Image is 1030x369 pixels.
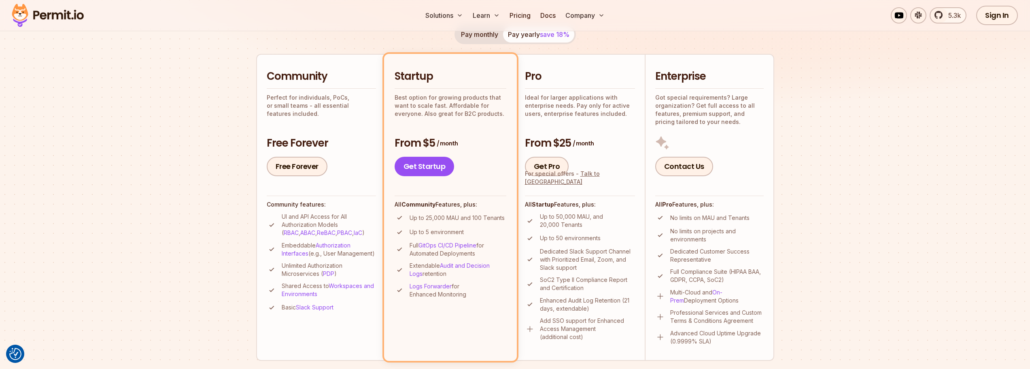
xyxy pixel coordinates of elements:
[930,7,966,23] a: 5.3k
[670,214,750,222] p: No limits on MAU and Tenants
[395,200,506,209] h4: All Features, plus:
[670,247,764,264] p: Dedicated Customer Success Representative
[655,69,764,84] h2: Enterprise
[395,136,506,151] h3: From $5
[9,348,21,360] button: Consent Preferences
[670,268,764,284] p: Full Compliance Suite (HIPAA BAA, GDPR, CCPA, SoC2)
[525,157,569,176] a: Get Pro
[410,282,506,299] p: for Enhanced Monitoring
[456,26,503,43] button: Pay monthly
[437,139,458,147] span: / month
[8,2,87,29] img: Permit logo
[670,309,764,325] p: Professional Services and Custom Terms & Conditions Agreement
[525,170,635,186] div: For special offers -
[662,201,672,208] strong: Pro
[267,136,376,151] h3: Free Forever
[267,157,327,176] a: Free Forever
[9,348,21,360] img: Revisit consent button
[976,6,1018,25] a: Sign In
[282,242,350,257] a: Authorization Interfaces
[267,94,376,118] p: Perfect for individuals, PoCs, or small teams - all essential features included.
[655,157,713,176] a: Contact Us
[282,262,376,278] p: Unlimited Authorization Microservices ( )
[410,262,490,277] a: Audit and Decision Logs
[337,229,352,236] a: PBAC
[670,289,722,304] a: On-Prem
[540,317,635,341] p: Add SSO support for Enhanced Access Management (additional cost)
[296,304,333,311] a: Slack Support
[284,229,299,236] a: RBAC
[323,270,334,277] a: PDP
[525,94,635,118] p: Ideal for larger applications with enterprise needs. Pay only for active users, enterprise featur...
[540,234,601,242] p: Up to 50 environments
[418,242,476,249] a: GitOps CI/CD Pipeline
[410,228,464,236] p: Up to 5 environment
[540,276,635,292] p: SoC2 Type II Compliance Report and Certification
[267,69,376,84] h2: Community
[282,282,376,298] p: Shared Access to
[410,214,505,222] p: Up to 25,000 MAU and 100 Tenants
[540,213,635,229] p: Up to 50,000 MAU, and 20,000 Tenants
[943,11,961,20] span: 5.3k
[540,296,635,313] p: Enhanced Audit Log Retention (21 days, extendable)
[537,7,559,23] a: Docs
[410,262,506,278] p: Extendable retention
[655,200,764,209] h4: All Features, plus:
[395,157,454,176] a: Get Startup
[401,201,435,208] strong: Community
[540,247,635,272] p: Dedicated Slack Support Channel with Prioritized Email, Zoom, and Slack support
[317,229,336,236] a: ReBAC
[525,136,635,151] h3: From $25
[525,69,635,84] h2: Pro
[267,200,376,209] h4: Community features:
[354,229,362,236] a: IaC
[573,139,594,147] span: / month
[670,227,764,243] p: No limits on projects and environments
[532,201,554,208] strong: Startup
[410,283,452,290] a: Logs Forwarder
[670,288,764,305] p: Multi-Cloud and Deployment Options
[282,303,333,311] p: Basic
[395,69,506,84] h2: Startup
[410,241,506,258] p: Full for Automated Deployments
[506,7,534,23] a: Pricing
[562,7,608,23] button: Company
[422,7,466,23] button: Solutions
[469,7,503,23] button: Learn
[300,229,315,236] a: ABAC
[395,94,506,118] p: Best option for growing products that want to scale fast. Affordable for everyone. Also great for...
[670,329,764,346] p: Advanced Cloud Uptime Upgrade (0.9999% SLA)
[525,200,635,209] h4: All Features, plus:
[282,213,376,237] p: UI and API Access for All Authorization Models ( , , , , )
[282,241,376,258] p: Embeddable (e.g., User Management)
[655,94,764,126] p: Got special requirements? Large organization? Get full access to all features, premium support, a...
